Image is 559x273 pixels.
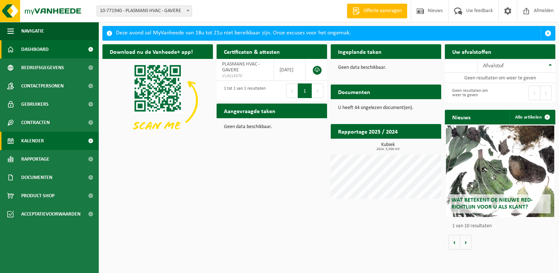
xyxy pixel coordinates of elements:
[460,235,472,250] button: Volgende
[224,124,320,130] p: Geen data beschikbaar.
[102,44,200,59] h2: Download nu de Vanheede+ app!
[312,83,323,98] button: Next
[21,22,44,40] span: Navigatie
[21,187,55,205] span: Product Shop
[338,65,434,70] p: Geen data beschikbaar.
[220,83,266,99] div: 1 tot 1 van 1 resultaten
[445,110,478,124] h2: Nieuws
[449,235,460,250] button: Vorige
[529,86,540,100] button: Previous
[445,44,499,59] h2: Uw afvalstoffen
[509,110,555,124] a: Alle artikelen
[21,59,64,77] span: Bedrijfsgegevens
[21,95,49,113] span: Gebruikers
[21,77,64,95] span: Contactpersonen
[116,26,541,40] div: Deze avond zal MyVanheede van 18u tot 21u niet bereikbaar zijn. Onze excuses voor het ongemak.
[540,86,552,100] button: Next
[97,6,192,16] span: 10-771940 - PLASMANS HVAC - GAVERE
[21,205,80,223] span: Acceptatievoorwaarden
[451,197,533,210] span: Wat betekent de nieuwe RED-richtlijn voor u als klant?
[21,40,49,59] span: Dashboard
[387,138,440,153] a: Bekijk rapportage
[483,63,504,69] span: Afvalstof
[362,7,404,15] span: Offerte aanvragen
[217,104,283,118] h2: Aangevraagde taken
[102,59,213,142] img: Download de VHEPlus App
[331,44,389,59] h2: Ingeplande taken
[97,5,192,16] span: 10-771940 - PLASMANS HVAC - GAVERE
[274,59,305,81] td: [DATE]
[446,126,554,217] a: Wat betekent de nieuwe RED-richtlijn voor u als klant?
[222,61,260,73] span: PLASMANS HVAC - GAVERE
[347,4,407,18] a: Offerte aanvragen
[21,132,44,150] span: Kalender
[334,142,441,151] h3: Kubiek
[449,85,496,101] div: Geen resultaten om weer te geven
[331,124,405,138] h2: Rapportage 2025 / 2024
[334,147,441,151] span: 2024: 5,500 m3
[222,73,268,79] span: VLA614370
[21,150,49,168] span: Rapportage
[298,83,312,98] button: 1
[217,44,287,59] h2: Certificaten & attesten
[452,224,552,229] p: 1 van 10 resultaten
[21,113,50,132] span: Contracten
[445,73,555,83] td: Geen resultaten om weer te geven
[331,85,378,99] h2: Documenten
[338,105,434,111] p: U heeft 44 ongelezen document(en).
[21,168,52,187] span: Documenten
[286,83,298,98] button: Previous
